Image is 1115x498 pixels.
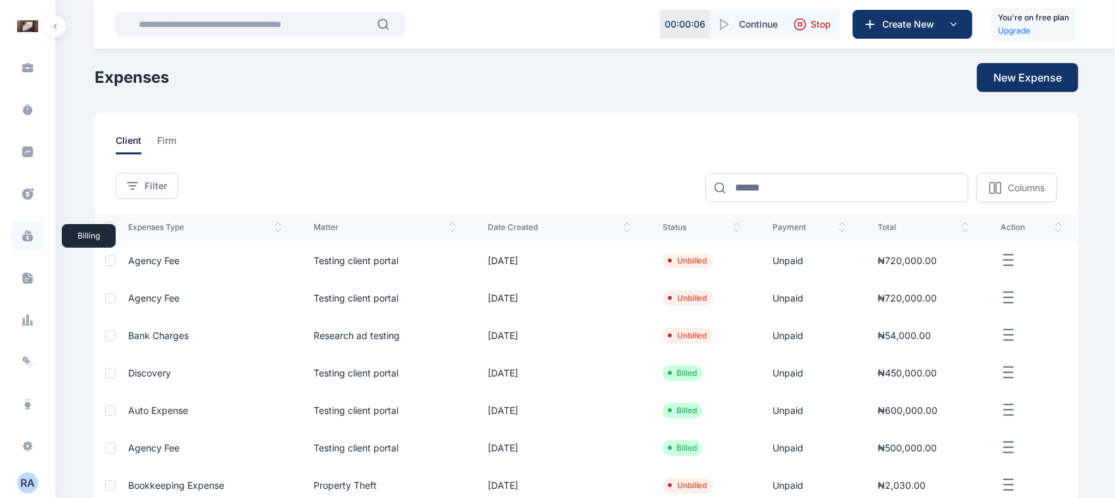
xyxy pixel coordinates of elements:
[739,18,778,31] span: Continue
[878,367,937,378] span: ₦450,000.00
[298,242,472,279] td: Testing client portal
[314,222,456,233] span: matter
[757,354,862,392] td: Unpaid
[668,330,707,341] li: Unbilled
[1001,222,1062,233] span: action
[878,405,937,416] span: ₦600,000.00
[757,392,862,429] td: Unpaid
[757,429,862,466] td: Unpaid
[668,256,707,266] li: Unbilled
[95,67,169,88] h1: Expenses
[977,63,1078,92] button: New Expense
[128,442,179,453] a: Agency Fee
[878,255,937,266] span: ₦720,000.00
[116,134,141,154] span: client
[1008,181,1045,194] p: Columns
[298,429,472,466] td: Testing client portal
[878,442,937,453] span: ₦500,000.00
[757,317,862,354] td: Unpaid
[488,222,630,233] span: date created
[668,405,697,416] li: Billed
[757,279,862,317] td: Unpaid
[878,292,937,304] span: ₦720,000.00
[878,480,926,491] span: ₦2,030.00
[116,134,157,154] a: client
[157,134,192,154] a: firm
[786,10,839,39] button: Stop
[976,173,1057,202] button: Columns
[472,429,646,466] td: [DATE]
[17,472,38,493] button: RA
[128,480,224,491] a: Bookkeeping Expense
[8,472,47,493] button: RA
[663,222,741,233] span: status
[998,11,1069,24] h5: You're on free plan
[472,317,646,354] td: [DATE]
[877,18,945,31] span: Create New
[128,222,281,233] span: expenses type
[668,443,697,453] li: Billed
[878,330,931,341] span: ₦54,000.00
[298,354,472,392] td: Testing client portal
[128,367,171,378] a: Discovery
[116,173,178,199] button: Filter
[17,475,38,491] div: R A
[710,10,786,39] button: Continue
[757,242,862,279] td: Unpaid
[128,292,179,304] a: Agency Fee
[665,18,705,31] p: 00 : 00 : 06
[472,354,646,392] td: [DATE]
[668,293,707,304] li: Unbilled
[993,70,1062,85] span: New Expense
[145,179,167,192] span: Filter
[128,405,188,416] a: Auto Expense
[878,222,969,233] span: total
[811,18,831,31] span: Stop
[668,368,697,378] li: Billed
[298,392,472,429] td: Testing client portal
[128,255,179,266] a: Agency Fee
[157,134,176,154] span: firm
[128,330,189,341] a: Bank Charges
[472,279,646,317] td: [DATE]
[772,222,846,233] span: payment
[853,10,972,39] button: Create New
[298,279,472,317] td: Testing client portal
[298,317,472,354] td: Research ad testing
[472,242,646,279] td: [DATE]
[998,24,1069,37] a: Upgrade
[472,392,646,429] td: [DATE]
[668,480,707,491] li: Unbilled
